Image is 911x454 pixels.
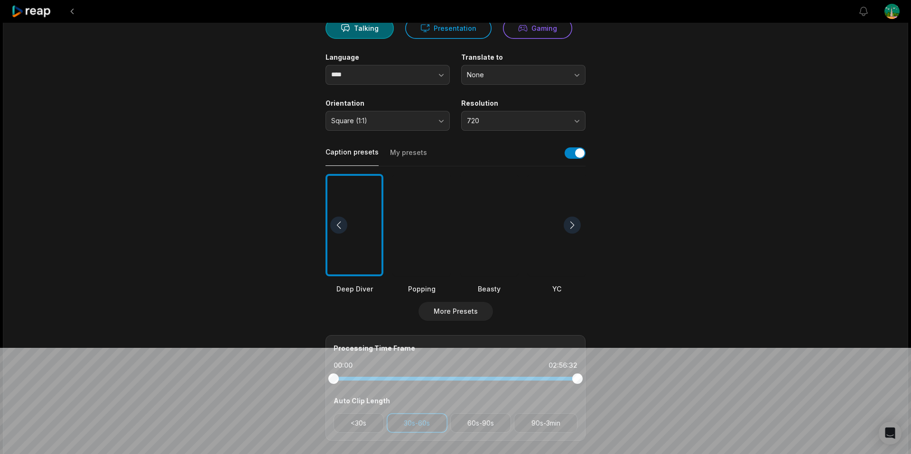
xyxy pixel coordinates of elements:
[334,343,577,353] div: Processing Time Frame
[503,18,572,39] button: Gaming
[331,117,431,125] span: Square (1:1)
[461,111,586,131] button: 720
[460,284,518,294] div: Beasty
[393,284,451,294] div: Popping
[879,422,902,445] div: Open Intercom Messenger
[405,18,492,39] button: Presentation
[418,302,493,321] button: More Presets
[461,53,586,62] label: Translate to
[325,18,394,39] button: Talking
[325,111,450,131] button: Square (1:1)
[467,71,567,79] span: None
[325,147,379,166] button: Caption presets
[528,284,586,294] div: YC
[390,148,427,166] button: My presets
[325,99,450,108] label: Orientation
[325,284,383,294] div: Deep Diver
[461,99,586,108] label: Resolution
[467,117,567,125] span: 720
[325,53,450,62] label: Language
[461,65,586,85] button: None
